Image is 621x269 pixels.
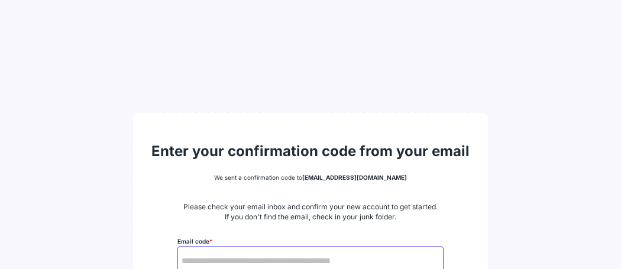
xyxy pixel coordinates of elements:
[192,30,429,89] img: yH5BAEAAAAALAAAAAABAAEAAAIBRAA7
[146,141,475,161] div: Enter your confirmation code from your email
[177,237,444,246] div: Email code
[177,202,444,222] div: Please check your email inbox and confirm your new account to get started. If you don't find the ...
[177,173,444,182] div: We sent a confirmation code to
[302,174,407,181] strong: [EMAIL_ADDRESS][DOMAIN_NAME]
